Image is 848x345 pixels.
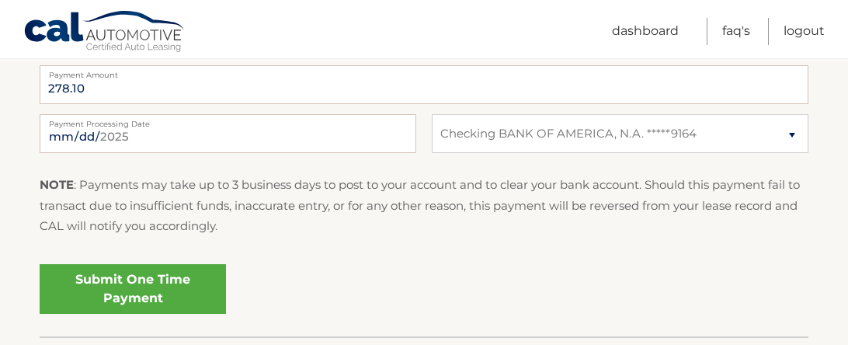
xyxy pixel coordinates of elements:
a: FAQ's [722,18,750,45]
a: Cal Automotive [23,10,186,55]
a: Dashboard [612,18,679,45]
strong: NOTE [40,177,74,192]
label: Payment Amount [40,65,808,78]
p: : Payments may take up to 3 business days to post to your account and to clear your bank account.... [40,175,808,236]
input: Payment Amount [40,65,808,104]
a: Submit One Time Payment [40,264,226,314]
label: Payment Processing Date [40,114,416,127]
input: Payment Date [40,114,416,153]
a: Logout [784,18,825,45]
